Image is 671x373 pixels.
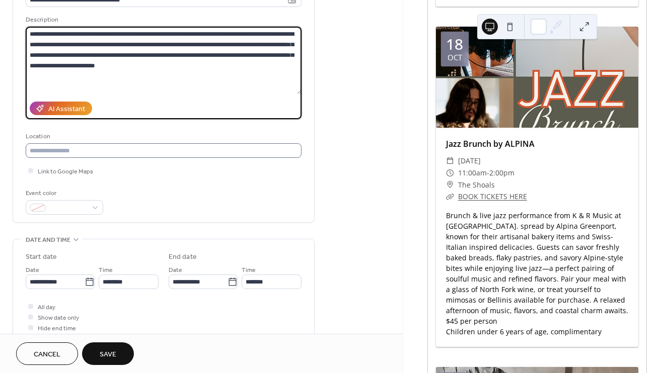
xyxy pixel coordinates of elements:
span: Link to Google Maps [38,166,93,177]
span: Date [169,265,182,275]
div: ​ [446,155,454,167]
span: The Shoals [458,179,495,191]
div: Location [26,131,300,142]
span: - [487,167,489,179]
div: AI Assistant [48,104,85,115]
div: 18 [446,37,463,52]
a: BOOK TICKETS HERE [458,192,527,201]
span: Time [242,265,256,275]
span: [DATE] [458,155,481,167]
button: Save [82,342,134,365]
span: Show date only [38,313,79,323]
button: AI Assistant [30,102,92,115]
div: Event color [26,188,101,199]
span: Date [26,265,39,275]
div: Description [26,15,300,25]
span: Save [100,349,116,360]
span: 11:00am [458,167,487,179]
span: All day [38,302,55,313]
div: Oct [448,54,462,61]
div: ​ [446,167,454,179]
div: End date [169,252,197,262]
span: 2:00pm [489,167,514,179]
button: Cancel [16,342,78,365]
div: ​ [446,191,454,203]
div: Brunch & live jazz performance from K & R Music at [GEOGRAPHIC_DATA]. spread by Alpina Greenport,... [436,210,638,337]
div: Start date [26,252,57,262]
span: Date and time [26,235,70,245]
span: Time [99,265,113,275]
span: Hide end time [38,323,76,334]
a: Jazz Brunch by ALPINA [446,138,535,149]
span: Cancel [34,349,60,360]
div: ​ [446,179,454,191]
